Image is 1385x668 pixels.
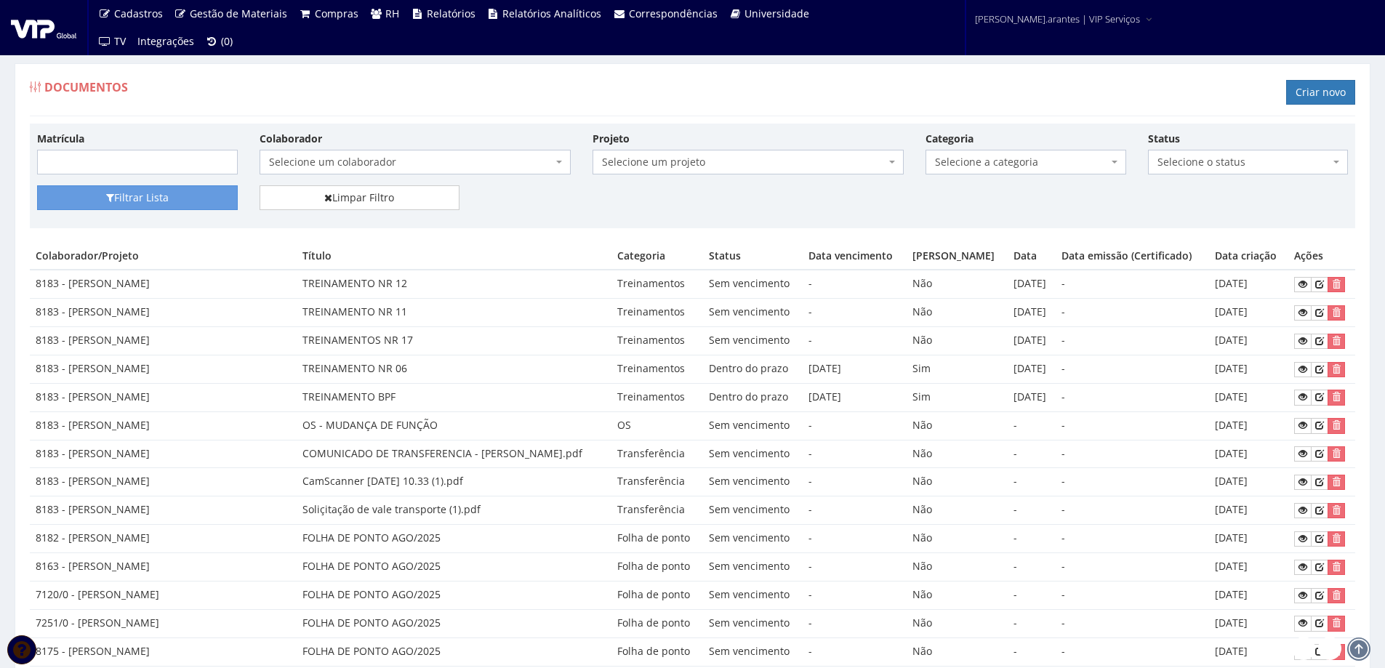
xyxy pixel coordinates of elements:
td: Sem vencimento [703,411,803,440]
td: Sem vencimento [703,581,803,609]
td: Folha de ponto [611,525,702,553]
td: - [1056,355,1209,383]
label: Categoria [926,132,973,146]
td: - [1008,496,1056,525]
td: OS - MUDANÇA DE FUNÇÃO [297,411,612,440]
td: [DATE] [1008,327,1056,355]
td: Treinamentos [611,383,702,411]
td: [DATE] [1008,270,1056,298]
td: - [1008,468,1056,496]
td: Sem vencimento [703,496,803,525]
td: 8183 - [PERSON_NAME] [30,496,297,525]
td: - [1008,440,1056,468]
span: Integrações [137,34,194,48]
td: Treinamentos [611,270,702,298]
td: TREINAMENTO BPF [297,383,612,411]
td: [DATE] [1209,270,1288,298]
td: - [1056,468,1209,496]
td: FOLHA DE PONTO AGO/2025 [297,525,612,553]
td: Treinamentos [611,327,702,355]
td: Não [907,496,1008,525]
td: Não [907,581,1008,609]
td: Sim [907,355,1008,383]
td: Folha de ponto [611,637,702,666]
td: - [803,270,907,298]
label: Status [1148,132,1180,146]
td: Não [907,609,1008,637]
td: Treinamentos [611,355,702,383]
th: Categoria [611,243,702,270]
td: FOLHA DE PONTO AGO/2025 [297,581,612,609]
td: Sem vencimento [703,609,803,637]
td: - [1008,525,1056,553]
td: FOLHA DE PONTO AGO/2025 [297,637,612,666]
td: [DATE] [803,383,907,411]
span: Universidade [744,7,809,20]
td: Não [907,525,1008,553]
td: 8183 - [PERSON_NAME] [30,299,297,327]
span: Selecione um projeto [602,155,886,169]
td: - [1056,299,1209,327]
td: Sem vencimento [703,468,803,496]
th: Data emissão (Certificado) [1056,243,1209,270]
span: Gestão de Materiais [190,7,287,20]
td: Dentro do prazo [703,355,803,383]
td: 8175 - [PERSON_NAME] [30,637,297,666]
td: Sem vencimento [703,637,803,666]
td: Sem vencimento [703,327,803,355]
td: - [1008,609,1056,637]
td: - [803,637,907,666]
td: 8183 - [PERSON_NAME] [30,468,297,496]
th: Data criação [1209,243,1288,270]
span: RH [385,7,399,20]
td: 8183 - [PERSON_NAME] [30,440,297,468]
span: Relatórios [427,7,475,20]
label: Colaborador [260,132,322,146]
td: Sem vencimento [703,525,803,553]
td: [DATE] [1209,327,1288,355]
td: Não [907,411,1008,440]
td: TREINAMENTO NR 06 [297,355,612,383]
td: - [803,496,907,525]
td: 8183 - [PERSON_NAME] [30,355,297,383]
td: - [803,327,907,355]
td: - [1056,327,1209,355]
span: Selecione o status [1148,150,1349,174]
span: Documentos [44,79,128,95]
th: Data vencimento [803,243,907,270]
td: - [803,581,907,609]
td: [DATE] [1209,468,1288,496]
td: Folha de ponto [611,581,702,609]
td: 8183 - [PERSON_NAME] [30,327,297,355]
td: [DATE] [1209,440,1288,468]
a: Integrações [132,28,200,55]
span: Cadastros [114,7,163,20]
th: Título [297,243,612,270]
span: TV [114,34,126,48]
th: Ações [1288,243,1355,270]
td: Não [907,553,1008,582]
td: [DATE] [1008,355,1056,383]
td: [DATE] [1209,299,1288,327]
td: [DATE] [803,355,907,383]
td: [DATE] [1209,411,1288,440]
td: 8182 - [PERSON_NAME] [30,525,297,553]
td: Transferência [611,440,702,468]
td: - [803,440,907,468]
td: Sim [907,383,1008,411]
td: Sem vencimento [703,440,803,468]
td: Transferência [611,468,702,496]
span: Selecione o status [1157,155,1330,169]
img: logo [11,17,76,39]
td: [DATE] [1209,383,1288,411]
span: Correspondências [629,7,718,20]
span: [PERSON_NAME].arantes | VIP Serviços [975,12,1140,26]
td: - [1056,553,1209,582]
td: [DATE] [1209,496,1288,525]
td: Folha de ponto [611,609,702,637]
td: Não [907,327,1008,355]
td: Não [907,440,1008,468]
td: TREINAMENTO NR 11 [297,299,612,327]
td: FOLHA DE PONTO AGO/2025 [297,553,612,582]
td: - [1056,637,1209,666]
